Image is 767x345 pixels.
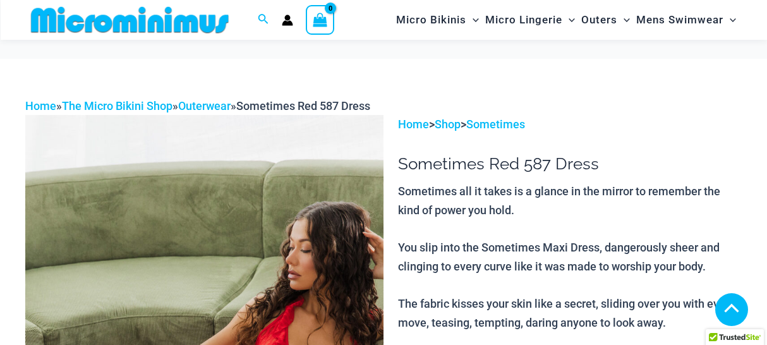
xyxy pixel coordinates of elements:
[723,4,736,36] span: Menu Toggle
[636,4,723,36] span: Mens Swimwear
[396,4,466,36] span: Micro Bikinis
[485,4,562,36] span: Micro Lingerie
[466,4,479,36] span: Menu Toggle
[282,15,293,26] a: Account icon link
[398,118,429,131] a: Home
[236,99,370,112] span: Sometimes Red 587 Dress
[466,118,525,131] a: Sometimes
[617,4,630,36] span: Menu Toggle
[633,4,739,36] a: Mens SwimwearMenu ToggleMenu Toggle
[26,6,234,34] img: MM SHOP LOGO FLAT
[391,2,742,38] nav: Site Navigation
[258,12,269,28] a: Search icon link
[435,118,461,131] a: Shop
[393,4,482,36] a: Micro BikinisMenu ToggleMenu Toggle
[562,4,575,36] span: Menu Toggle
[398,154,742,174] h1: Sometimes Red 587 Dress
[178,99,231,112] a: Outerwear
[398,115,742,134] p: > >
[62,99,172,112] a: The Micro Bikini Shop
[25,99,56,112] a: Home
[578,4,633,36] a: OutersMenu ToggleMenu Toggle
[581,4,617,36] span: Outers
[25,99,370,112] span: » » »
[482,4,578,36] a: Micro LingerieMenu ToggleMenu Toggle
[306,5,335,34] a: View Shopping Cart, empty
